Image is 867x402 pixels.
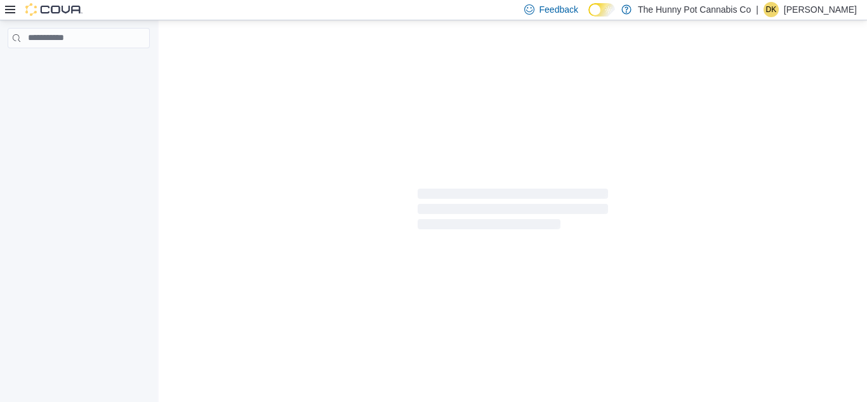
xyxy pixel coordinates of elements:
nav: Complex example [8,51,150,81]
p: [PERSON_NAME] [784,2,857,17]
img: Cova [25,3,83,16]
span: Feedback [539,3,578,16]
p: The Hunny Pot Cannabis Co [638,2,751,17]
input: Dark Mode [588,3,615,17]
div: Dilek Koseoglu [764,2,779,17]
span: Loading [418,191,608,232]
span: DK [766,2,777,17]
p: | [756,2,758,17]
